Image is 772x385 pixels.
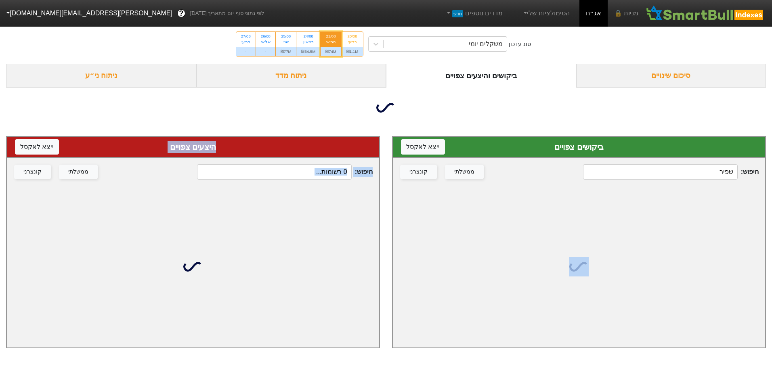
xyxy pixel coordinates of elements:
[14,165,51,179] button: קונצרני
[179,8,183,19] span: ?
[569,257,589,276] img: loading...
[23,167,42,176] div: קונצרני
[442,5,506,21] a: מדדים נוספיםחדש
[6,64,196,88] div: ניתוח ני״ע
[197,164,373,180] span: חיפוש :
[183,257,203,276] img: loading...
[469,39,503,49] div: משקלים יומי
[645,5,766,21] img: SmartBull
[325,39,336,45] div: חמישי
[401,139,445,155] button: ייצא לאקסל
[325,33,336,39] div: 21/08
[321,47,341,56] div: ₪74M
[241,39,251,45] div: רביעי
[301,39,315,45] div: ראשון
[15,141,371,153] div: היצעים צפויים
[296,47,320,56] div: ₪64.5M
[576,64,766,88] div: סיכום שינויים
[346,33,358,39] div: 20/08
[301,33,315,39] div: 24/08
[261,39,271,45] div: שלישי
[583,164,737,180] input: 552 רשומות...
[59,165,98,179] button: ממשלתי
[68,167,88,176] div: ממשלתי
[281,33,292,39] div: 25/08
[509,40,531,48] div: סוג עדכון
[400,165,437,179] button: קונצרני
[241,33,251,39] div: 27/08
[519,5,573,21] a: הסימולציות שלי
[197,164,351,180] input: 0 רשומות...
[261,33,271,39] div: 26/08
[376,98,396,117] img: loading...
[236,47,256,56] div: -
[452,10,463,17] span: חדש
[401,141,757,153] div: ביקושים צפויים
[583,164,759,180] span: חיפוש :
[386,64,576,88] div: ביקושים והיצעים צפויים
[454,167,474,176] div: ממשלתי
[190,9,264,17] span: לפי נתוני סוף יום מתאריך [DATE]
[15,139,59,155] button: ייצא לאקסל
[196,64,386,88] div: ניתוח מדד
[281,39,292,45] div: שני
[342,47,363,56] div: ₪1.1M
[276,47,296,56] div: ₪77M
[409,167,428,176] div: קונצרני
[256,47,275,56] div: -
[346,39,358,45] div: רביעי
[445,165,484,179] button: ממשלתי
